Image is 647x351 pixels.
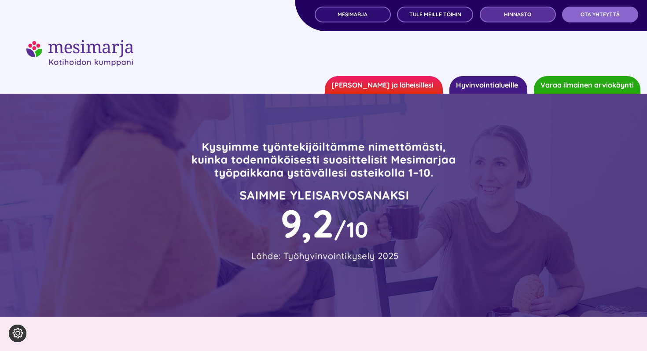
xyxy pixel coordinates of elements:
span: Hinnasto [504,11,531,18]
a: Hinnasto [480,7,556,22]
a: [PERSON_NAME] ja läheisillesi [325,76,443,94]
button: Evästeasetukset [9,325,26,342]
span: TULE MEILLE TÖIHIN [409,11,461,18]
a: Hyvinvointialueille [449,76,527,94]
span: MESIMARJA [338,11,368,18]
span: OTA YHTEYTTÄ [581,11,620,18]
img: Mesimarjasi Kotihoidon kumppani [26,40,133,66]
a: TULE MEILLE TÖIHIN [397,7,473,22]
a: MESIMARJA [315,7,391,22]
a: Varaa ilmainen arviokäynti [534,76,640,94]
a: OTA YHTEYTTÄ [562,7,638,22]
a: mesimarjasi [26,39,133,50]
